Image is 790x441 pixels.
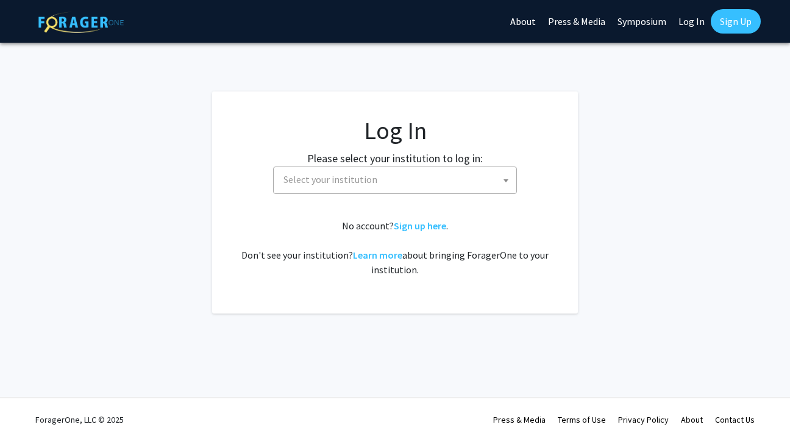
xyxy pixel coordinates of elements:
a: Learn more about bringing ForagerOne to your institution [353,249,402,261]
a: Privacy Policy [618,414,669,425]
div: No account? . Don't see your institution? about bringing ForagerOne to your institution. [237,218,553,277]
img: ForagerOne Logo [38,12,124,33]
span: Select your institution [273,167,517,194]
a: About [681,414,703,425]
a: Sign Up [711,9,761,34]
h1: Log In [237,116,553,145]
span: Select your institution [279,167,516,192]
label: Please select your institution to log in: [307,150,483,167]
span: Select your institution [283,173,377,185]
div: ForagerOne, LLC © 2025 [35,398,124,441]
a: Contact Us [715,414,755,425]
a: Terms of Use [558,414,606,425]
a: Press & Media [493,414,546,425]
a: Sign up here [394,220,446,232]
iframe: Chat [9,386,52,432]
